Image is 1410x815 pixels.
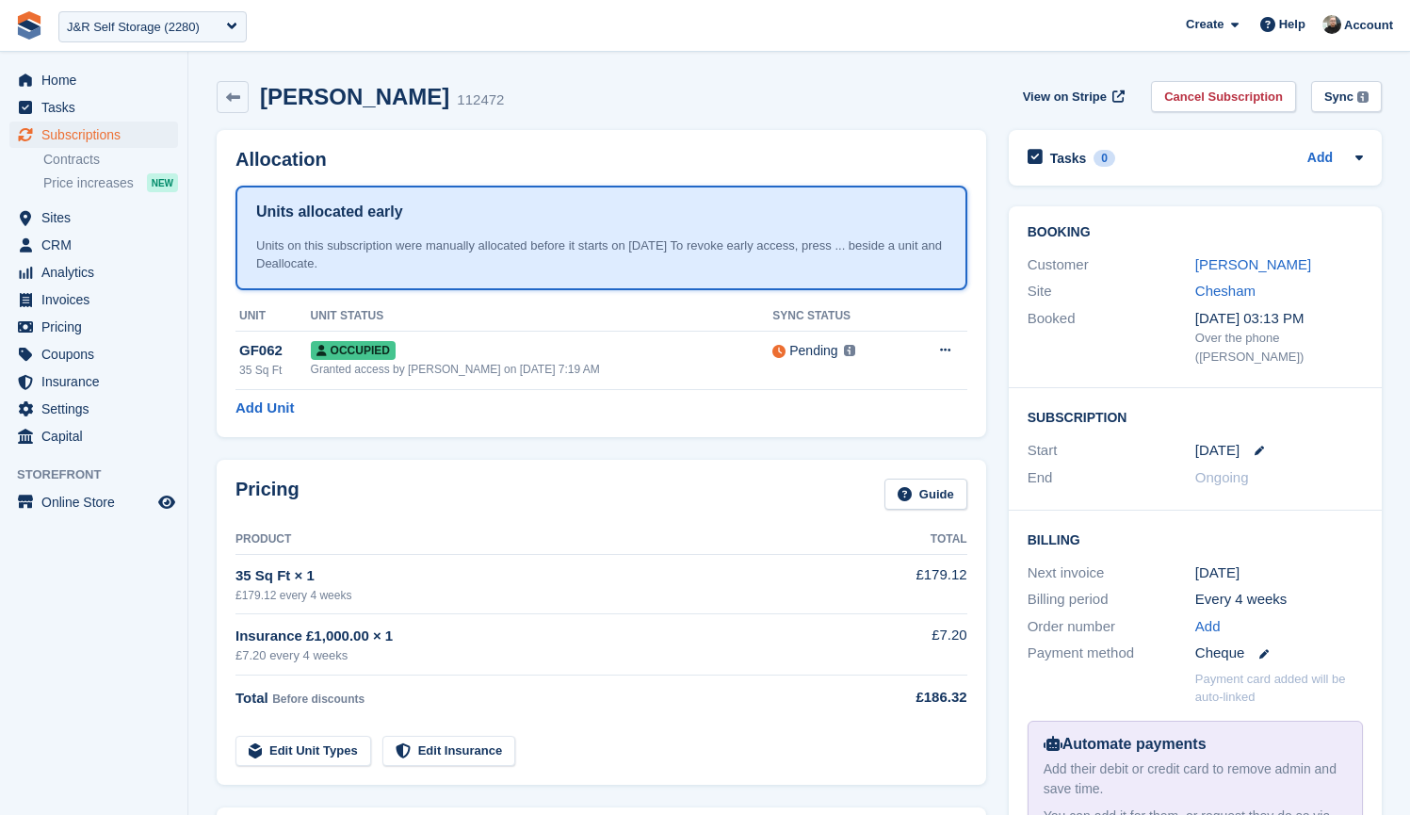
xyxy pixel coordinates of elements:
[1151,81,1296,112] a: Cancel Subscription
[1195,562,1363,584] div: [DATE]
[235,646,854,665] div: £7.20 every 4 weeks
[1195,283,1256,299] a: Chesham
[9,204,178,231] a: menu
[239,340,311,362] div: GF062
[260,84,449,109] h2: [PERSON_NAME]
[9,489,178,515] a: menu
[235,626,854,647] div: Insurance £1,000.00 × 1
[41,286,154,313] span: Invoices
[1322,15,1341,34] img: Tom Huddleston
[1028,467,1195,489] div: End
[1307,148,1333,170] a: Add
[9,368,178,395] a: menu
[155,491,178,513] a: Preview store
[854,687,967,709] div: £186.32
[854,614,967,676] td: £7.20
[1028,643,1195,664] div: Payment method
[1044,759,1347,799] div: Add their debit or credit card to remove admin and save time.
[1357,91,1369,103] img: icon-info-grey-7440780725fd019a000dd9b08b2336e03edf1995a4989e88bcd33f0948082b44.svg
[235,479,300,510] h2: Pricing
[17,465,187,484] span: Storefront
[854,554,967,613] td: £179.12
[1028,440,1195,462] div: Start
[15,11,43,40] img: stora-icon-8386f47178a22dfd0bd8f6a31ec36ba5ce8667c1dd55bd0f319d3a0aa187defe.svg
[41,314,154,340] span: Pricing
[1324,88,1353,106] div: Sync
[1028,562,1195,584] div: Next invoice
[9,341,178,367] a: menu
[311,341,396,360] span: Occupied
[9,286,178,313] a: menu
[256,201,403,223] h1: Units allocated early
[884,479,967,510] a: Guide
[41,423,154,449] span: Capital
[9,396,178,422] a: menu
[1195,589,1363,611] div: Every 4 weeks
[256,236,947,273] div: Units on this subscription were manually allocated before it starts on [DATE] To revoke early acc...
[311,361,773,378] div: Granted access by [PERSON_NAME] on [DATE] 7:19 AM
[41,489,154,515] span: Online Store
[9,314,178,340] a: menu
[1015,81,1129,112] a: View on Stripe
[147,173,178,192] div: NEW
[235,690,268,706] span: Total
[1050,150,1087,167] h2: Tasks
[9,94,178,121] a: menu
[1028,530,1363,548] h2: Billing
[1044,733,1347,756] div: Automate payments
[382,736,516,767] a: Edit Insurance
[1195,643,1363,664] div: Cheque
[844,345,855,356] img: icon-info-grey-7440780725fd019a000dd9b08b2336e03edf1995a4989e88bcd33f0948082b44.svg
[9,67,178,93] a: menu
[1344,16,1393,35] span: Account
[1195,329,1363,366] div: Over the phone ([PERSON_NAME])
[1028,254,1195,276] div: Customer
[41,341,154,367] span: Coupons
[457,90,504,111] div: 112472
[1028,589,1195,611] div: Billing period
[1195,256,1311,272] a: [PERSON_NAME]
[43,172,178,193] a: Price increases NEW
[235,302,311,332] th: Unit
[43,151,178,169] a: Contracts
[41,368,154,395] span: Insurance
[235,587,854,604] div: £179.12 every 4 weeks
[41,122,154,148] span: Subscriptions
[235,736,371,767] a: Edit Unit Types
[311,302,773,332] th: Unit Status
[1279,15,1305,34] span: Help
[1186,15,1224,34] span: Create
[41,232,154,258] span: CRM
[1028,616,1195,638] div: Order number
[1195,440,1240,462] time: 2025-10-13 00:00:00 UTC
[1023,88,1107,106] span: View on Stripe
[43,174,134,192] span: Price increases
[1028,407,1363,426] h2: Subscription
[1195,469,1249,485] span: Ongoing
[9,232,178,258] a: menu
[854,525,967,555] th: Total
[9,423,178,449] a: menu
[772,302,904,332] th: Sync Status
[1094,150,1115,167] div: 0
[239,362,311,379] div: 35 Sq Ft
[1311,81,1382,112] button: Sync
[235,565,854,587] div: 35 Sq Ft × 1
[1028,281,1195,302] div: Site
[41,259,154,285] span: Analytics
[41,94,154,121] span: Tasks
[41,396,154,422] span: Settings
[1028,225,1363,240] h2: Booking
[41,67,154,93] span: Home
[789,341,837,361] div: Pending
[1028,308,1195,367] div: Booked
[9,122,178,148] a: menu
[41,204,154,231] span: Sites
[235,149,967,171] h2: Allocation
[235,525,854,555] th: Product
[1195,616,1221,638] a: Add
[67,18,200,37] div: J&R Self Storage (2280)
[9,259,178,285] a: menu
[1195,308,1363,330] div: [DATE] 03:13 PM
[272,693,365,706] span: Before discounts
